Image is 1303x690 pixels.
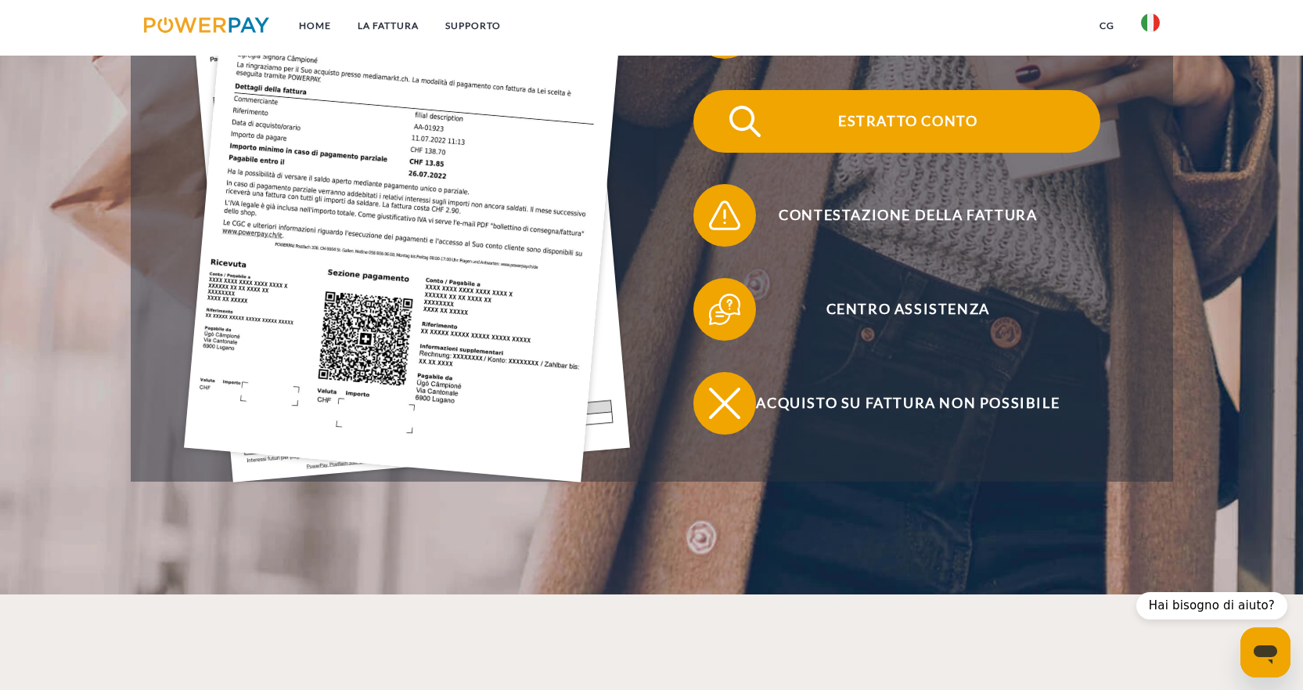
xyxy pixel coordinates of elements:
button: Centro assistenza [693,278,1100,341]
span: Centro assistenza [716,278,1100,341]
div: Hai bisogno di aiuto? [1136,592,1287,620]
img: qb_help.svg [705,290,744,329]
button: Estratto conto [693,90,1100,153]
span: Contestazione della fattura [716,184,1100,247]
iframe: Pulsante per aprire la finestra di messaggistica, conversazione in corso [1240,627,1290,677]
span: Estratto conto [716,90,1100,153]
button: Contestazione della fattura [693,184,1100,247]
button: Acquisto su fattura non possibile [693,372,1100,435]
a: CG [1086,12,1128,40]
img: qb_close.svg [705,384,744,423]
a: Supporto [432,12,514,40]
img: logo-powerpay.svg [144,17,270,33]
img: qb_search.svg [725,102,765,141]
img: it [1141,13,1160,32]
a: LA FATTURA [344,12,432,40]
img: qb_warning.svg [705,196,744,235]
a: Home [286,12,344,40]
span: Acquisto su fattura non possibile [716,372,1100,435]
